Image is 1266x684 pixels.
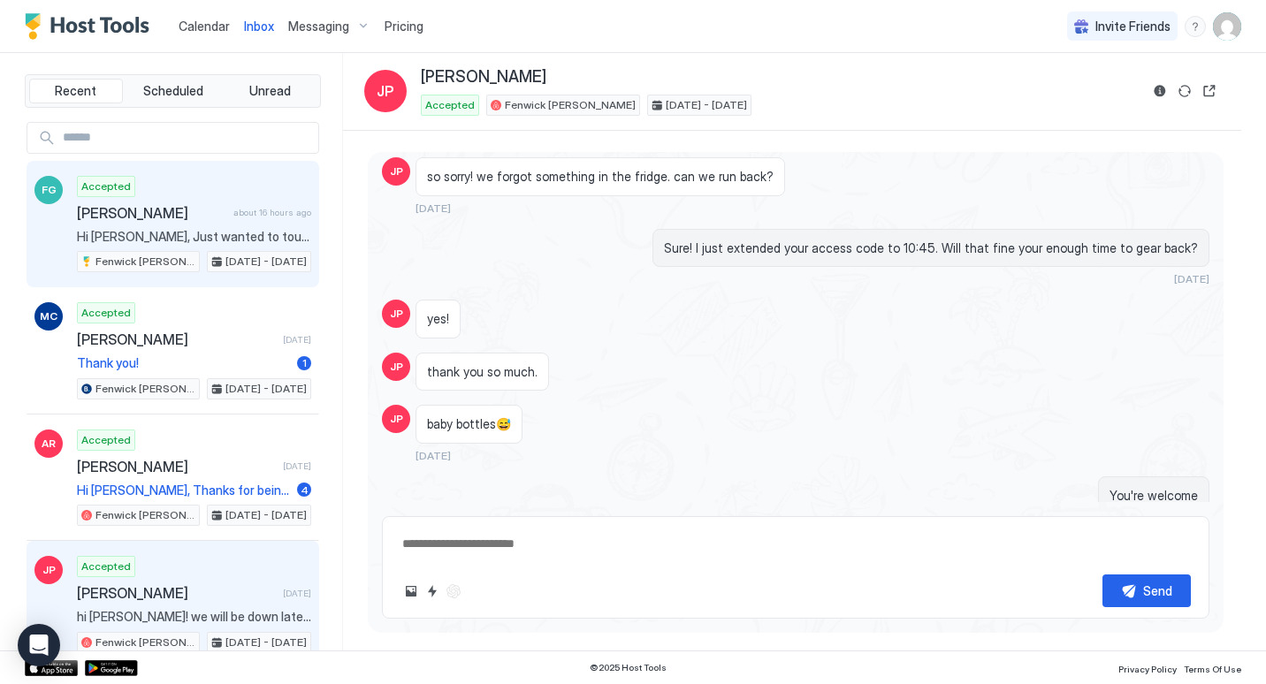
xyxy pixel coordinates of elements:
[666,97,747,113] span: [DATE] - [DATE]
[416,449,451,462] span: [DATE]
[77,483,290,498] span: Hi [PERSON_NAME], Thanks for being such a great guest and leaving the place so clean. We left you...
[421,67,546,87] span: [PERSON_NAME]
[1174,80,1195,102] button: Sync reservation
[95,507,195,523] span: Fenwick [PERSON_NAME]
[77,331,276,348] span: [PERSON_NAME]
[25,74,321,108] div: tab-group
[1184,664,1241,674] span: Terms Of Use
[505,97,636,113] span: Fenwick [PERSON_NAME]
[1118,658,1177,677] a: Privacy Policy
[416,201,451,215] span: [DATE]
[427,416,511,432] span: baby bottles😅
[126,79,220,103] button: Scheduled
[249,83,291,99] span: Unread
[223,79,316,103] button: Unread
[95,254,195,270] span: Fenwick [PERSON_NAME]
[390,359,403,375] span: JP
[225,381,307,397] span: [DATE] - [DATE]
[427,169,774,185] span: so sorry! we forgot something in the fridge. can we run back?
[42,562,56,578] span: JP
[179,17,230,35] a: Calendar
[1199,80,1220,102] button: Open reservation
[81,179,131,194] span: Accepted
[77,204,226,222] span: [PERSON_NAME]
[55,83,96,99] span: Recent
[1184,658,1241,677] a: Terms Of Use
[95,381,195,397] span: Fenwick [PERSON_NAME]
[179,19,230,34] span: Calendar
[422,581,443,602] button: Quick reply
[244,19,274,34] span: Inbox
[95,635,195,650] span: Fenwick [PERSON_NAME]
[1185,16,1206,37] div: menu
[288,19,349,34] span: Messaging
[301,483,309,497] span: 4
[427,311,449,327] span: yes!
[77,584,276,602] span: [PERSON_NAME]
[81,559,131,574] span: Accepted
[283,588,311,599] span: [DATE]
[427,364,538,380] span: thank you so much.
[143,83,203,99] span: Scheduled
[283,460,311,472] span: [DATE]
[1213,12,1241,41] div: User profile
[390,411,403,427] span: JP
[85,660,138,676] a: Google Play Store
[1118,664,1177,674] span: Privacy Policy
[77,355,290,371] span: Thank you!
[42,436,56,452] span: AR
[590,662,667,673] span: © 2025 Host Tools
[225,635,307,650] span: [DATE] - [DATE]
[1143,581,1172,600] div: Send
[225,507,307,523] span: [DATE] - [DATE]
[77,229,311,245] span: Hi [PERSON_NAME], Just wanted to touch base and give you some more information about your stay. Y...
[1174,272,1209,285] span: [DATE]
[1102,574,1191,607] button: Send
[1149,80,1171,102] button: Reservation information
[42,182,57,198] span: FG
[425,97,475,113] span: Accepted
[400,581,422,602] button: Upload image
[29,79,123,103] button: Recent
[302,356,307,369] span: 1
[18,624,60,666] div: Open Intercom Messenger
[664,240,1198,256] span: Sure! I just extended your access code to 10:45. Will that fine your enough time to gear back?
[244,17,274,35] a: Inbox
[390,306,403,322] span: JP
[81,432,131,448] span: Accepted
[77,458,276,475] span: [PERSON_NAME]
[390,163,403,179] span: JP
[377,80,394,102] span: JP
[77,609,311,625] span: hi [PERSON_NAME]! we will be down later tonight to start our stay :)
[56,123,318,153] input: Input Field
[233,207,311,218] span: about 16 hours ago
[40,308,57,324] span: MC
[225,254,307,270] span: [DATE] - [DATE]
[1110,488,1198,504] span: You're welcome
[283,334,311,346] span: [DATE]
[385,19,423,34] span: Pricing
[81,305,131,321] span: Accepted
[25,660,78,676] a: App Store
[1095,19,1171,34] span: Invite Friends
[25,13,157,40] a: Host Tools Logo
